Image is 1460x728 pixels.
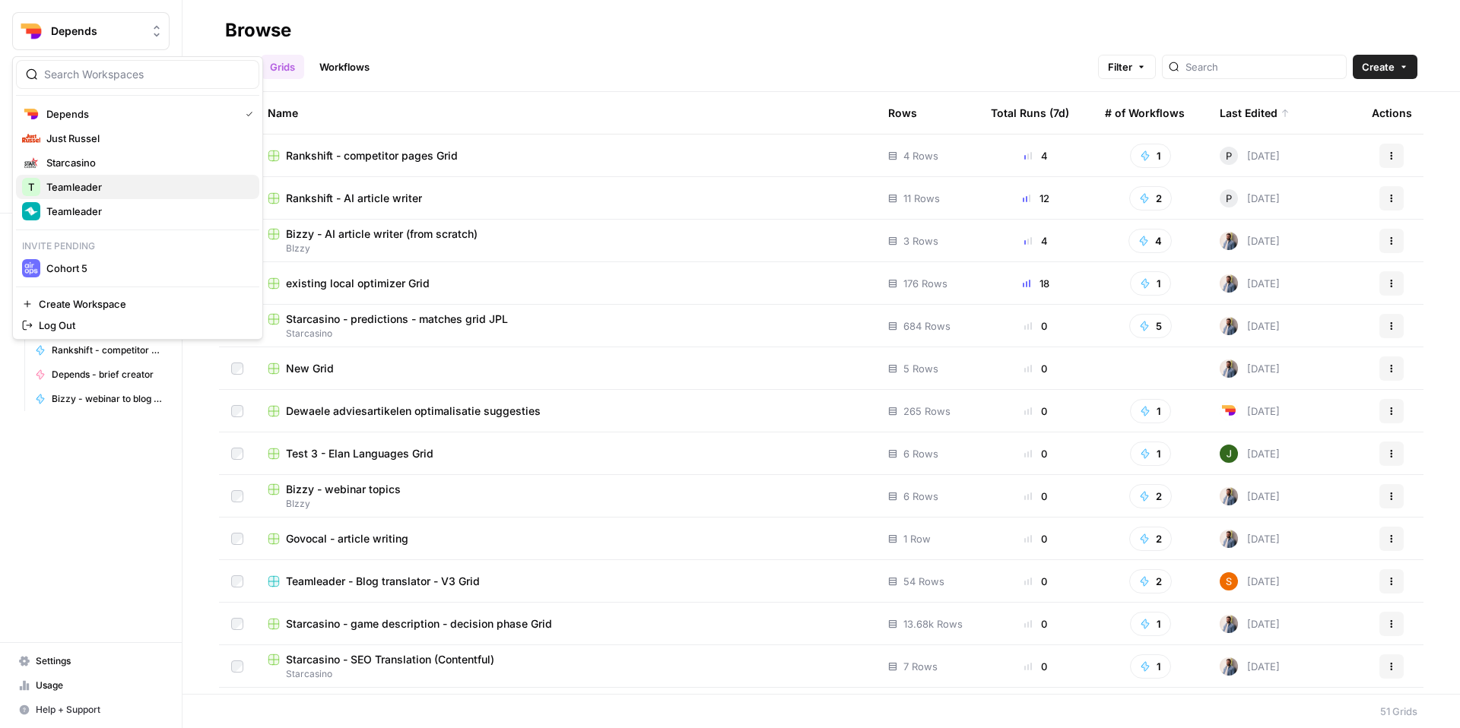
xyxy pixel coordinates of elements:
[16,293,259,315] a: Create Workspace
[12,12,170,50] button: Workspace: Depends
[52,368,163,381] span: Depends - brief creator
[268,667,864,681] span: Starcasino
[1220,615,1238,633] img: 542af2wjek5zirkck3dd1n2hljhm
[22,154,40,172] img: Starcasino Logo
[286,148,458,163] span: Rankshift - competitor pages Grid
[991,92,1069,134] div: Total Runs (7d)
[1220,274,1238,293] img: 542af2wjek5zirkck3dd1n2hljhm
[991,191,1081,206] div: 12
[46,106,233,122] span: Depends
[46,179,247,195] span: Teamleader
[991,616,1081,631] div: 0
[268,482,864,511] a: Bizzy - webinar topicsBIzzy
[903,404,951,419] span: 265 Rows
[52,343,163,357] span: Rankshift - competitor pages
[1220,572,1238,590] img: y5w7aucoxux127fbokselpcfhhxb
[1220,657,1280,676] div: [DATE]
[1129,484,1172,508] button: 2
[1129,569,1172,593] button: 2
[12,673,170,698] a: Usage
[268,191,864,206] a: Rankshift - AI article writer
[991,318,1081,334] div: 0
[268,574,864,589] a: Teamleader - Blog translator - V3 Grid
[268,148,864,163] a: Rankshift - competitor pages Grid
[1220,402,1280,420] div: [DATE]
[1220,530,1238,548] img: 542af2wjek5zirkck3dd1n2hljhm
[51,24,143,39] span: Depends
[1220,274,1280,293] div: [DATE]
[903,191,940,206] span: 11 Rows
[286,482,401,497] span: Bizzy - webinar topics
[268,531,864,546] a: Govocal - article writing
[268,616,864,631] a: Starcasino - game description - decision phase Grid
[1372,92,1412,134] div: Actions
[991,404,1081,419] div: 0
[903,489,938,504] span: 6 Rows
[286,531,408,546] span: Govocal - article writing
[268,327,864,340] span: Starcasino
[268,242,864,255] span: BIzzy
[903,574,944,589] span: 54 Rows
[1220,487,1238,505] img: 542af2wjek5zirkck3dd1n2hljhm
[1129,527,1172,551] button: 2
[1380,704,1417,719] div: 51 Grids
[991,574,1081,589] div: 0
[1128,229,1172,253] button: 4
[286,191,422,206] span: Rankshift - AI article writer
[36,703,163,717] span: Help + Support
[1130,612,1171,636] button: 1
[991,276,1081,291] div: 18
[16,315,259,336] a: Log Out
[46,131,247,146] span: Just Russel
[1220,445,1280,463] div: [DATE]
[268,276,864,291] a: existing local optimizer Grid
[39,296,247,312] span: Create Workspace
[44,67,249,82] input: Search Workspaces
[903,616,963,631] span: 13.68k Rows
[268,92,864,134] div: Name
[1353,55,1417,79] button: Create
[17,17,45,45] img: Depends Logo
[903,531,931,546] span: 1 Row
[268,497,864,511] span: BIzzy
[286,226,478,242] span: Bizzy - AI article writer (from scratch)
[268,404,864,419] a: Dewaele adviesartikelen optimalisatie suggesties
[1129,186,1172,210] button: 2
[28,338,170,362] a: Rankshift - competitor pages
[286,652,494,667] span: Starcasino - SEO Translation (Contentful)
[1098,55,1156,79] button: Filter
[36,654,163,668] span: Settings
[310,55,379,79] a: Workflows
[1220,445,1238,463] img: ibvp2fn0xxp1avljsga1xqf48l9o
[286,574,480,589] span: Teamleader - Blog translator - V3 Grid
[52,392,163,406] span: Bizzy - webinar to blog simple
[1130,654,1171,679] button: 1
[1220,572,1280,590] div: [DATE]
[28,387,170,411] a: Bizzy - webinar to blog simple
[286,312,508,327] span: Starcasino - predictions - matches grid JPL
[28,362,170,387] a: Depends - brief creator
[1130,144,1171,168] button: 1
[1129,314,1172,338] button: 5
[1362,59,1395,74] span: Create
[12,56,263,340] div: Workspace: Depends
[991,446,1081,461] div: 0
[1220,530,1280,548] div: [DATE]
[1220,402,1238,420] img: 5uoylj4myb5vgh24feeu24gzcre0
[46,204,247,219] span: Teamleader
[12,698,170,722] button: Help + Support
[1130,442,1171,466] button: 1
[1220,232,1280,250] div: [DATE]
[991,489,1081,504] div: 0
[46,261,247,276] span: Cohort 5
[16,236,259,256] p: Invite pending
[286,361,334,376] span: New Grid
[1220,359,1238,378] img: 542af2wjek5zirkck3dd1n2hljhm
[36,679,163,692] span: Usage
[1220,657,1238,676] img: 542af2wjek5zirkck3dd1n2hljhm
[903,446,938,461] span: 6 Rows
[46,155,247,170] span: Starcasino
[261,55,304,79] a: Grids
[268,446,864,461] a: Test 3 - Elan Languages Grid
[1220,615,1280,633] div: [DATE]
